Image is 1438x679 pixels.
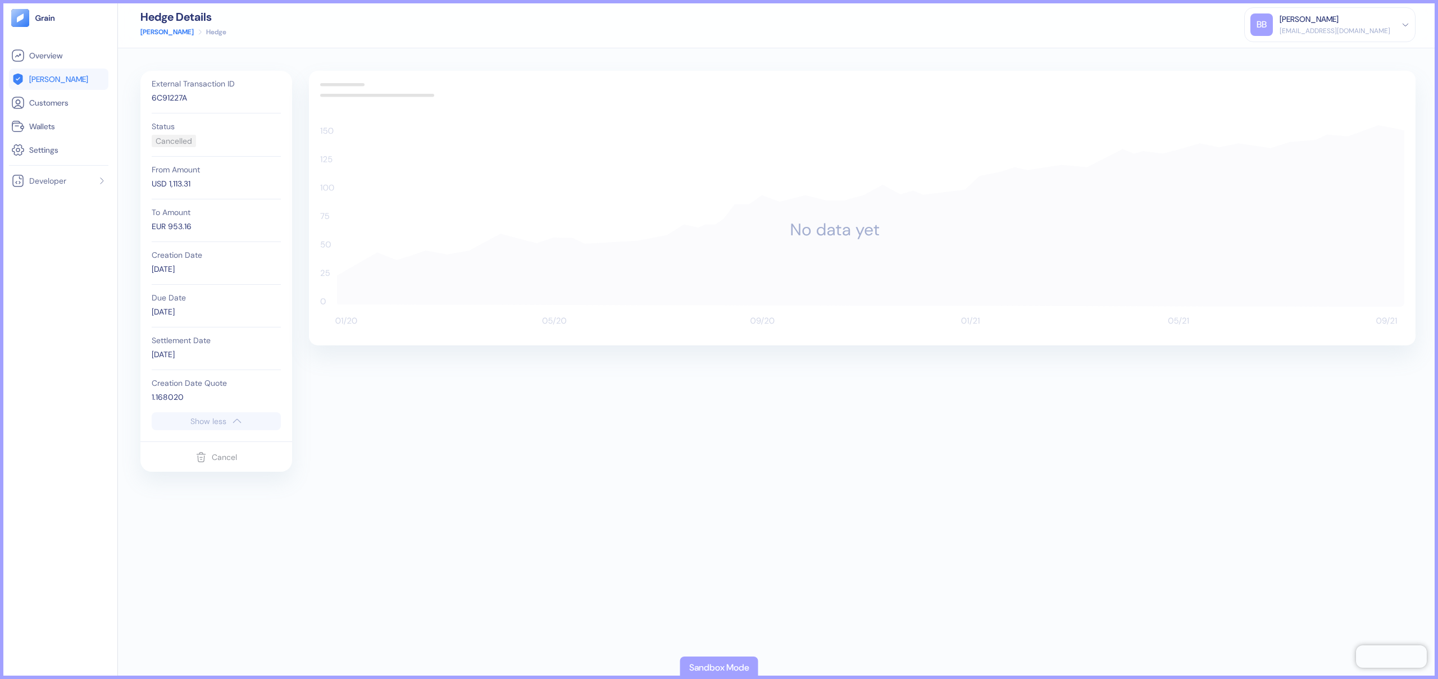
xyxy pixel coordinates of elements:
[152,391,281,403] div: 1.168020
[29,50,62,61] span: Overview
[29,175,66,186] span: Developer
[152,306,281,318] div: [DATE]
[1280,26,1390,36] div: [EMAIL_ADDRESS][DOMAIN_NAME]
[11,9,29,27] img: logo-tablet-V2.svg
[156,135,192,147] div: Cancelled
[152,379,281,387] div: Creation Date Quote
[140,11,226,22] div: Hedge Details
[29,144,58,156] span: Settings
[689,661,749,675] div: Sandbox Mode
[1280,13,1339,25] div: [PERSON_NAME]
[29,74,88,85] span: [PERSON_NAME]
[1356,645,1427,668] iframe: Chatra live chat
[152,166,281,174] div: From Amount
[11,143,106,157] a: Settings
[11,72,106,86] a: [PERSON_NAME]
[152,349,281,361] div: [DATE]
[152,221,281,233] div: EUR 953.16
[152,263,281,275] div: [DATE]
[152,92,281,104] div: 6C91227A
[152,412,281,430] button: Show less
[152,294,281,302] div: Due Date
[35,14,56,22] img: logo
[152,178,281,190] div: USD 1,113.31
[152,251,281,259] div: Creation Date
[152,208,281,216] div: To Amount
[11,49,106,62] a: Overview
[1250,13,1273,36] div: BB
[11,120,106,133] a: Wallets
[152,80,281,88] div: External Transaction ID
[152,122,281,130] div: Status
[152,336,281,344] div: Settlement Date
[195,446,237,468] button: Cancel
[29,121,55,132] span: Wallets
[190,417,226,425] div: Show less
[29,97,69,108] span: Customers
[140,27,194,37] a: [PERSON_NAME]
[11,96,106,110] a: Customers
